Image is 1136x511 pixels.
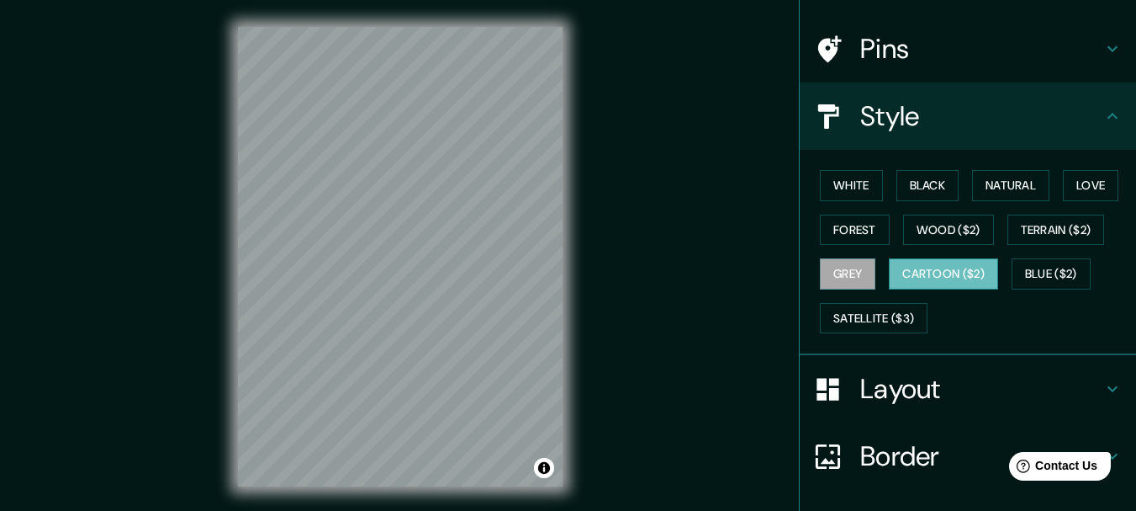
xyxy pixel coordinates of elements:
[1007,215,1105,246] button: Terrain ($2)
[800,423,1136,490] div: Border
[534,458,554,478] button: Toggle attribution
[896,170,959,201] button: Black
[820,258,875,290] button: Grey
[860,439,1102,473] h4: Border
[820,170,883,201] button: White
[986,445,1118,492] iframe: Help widget launcher
[238,27,563,487] canvas: Map
[903,215,994,246] button: Wood ($2)
[860,372,1102,406] h4: Layout
[1063,170,1118,201] button: Love
[820,215,890,246] button: Forest
[1012,258,1091,290] button: Blue ($2)
[972,170,1049,201] button: Natural
[800,355,1136,423] div: Layout
[860,99,1102,133] h4: Style
[800,83,1136,150] div: Style
[800,15,1136,83] div: Pins
[889,258,998,290] button: Cartoon ($2)
[820,303,927,334] button: Satellite ($3)
[860,32,1102,66] h4: Pins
